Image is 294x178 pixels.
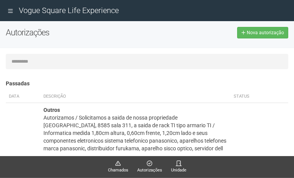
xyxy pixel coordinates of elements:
th: Data [6,90,40,103]
span: Chamados [108,167,128,174]
a: Autorizações [137,160,162,174]
strong: Outros [43,107,60,113]
span: Autorizações [137,167,162,174]
a: Chamados [108,160,128,174]
span: Nova autorização [247,30,284,35]
a: Unidade [171,160,186,174]
h4: Passadas [6,81,288,87]
a: Nova autorização [237,27,288,38]
th: Status [231,90,288,103]
span: Vogue Square Life Experience [19,6,119,15]
th: Descrição [40,90,231,103]
span: Unidade [171,167,186,174]
h2: Autorizações [6,27,141,38]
